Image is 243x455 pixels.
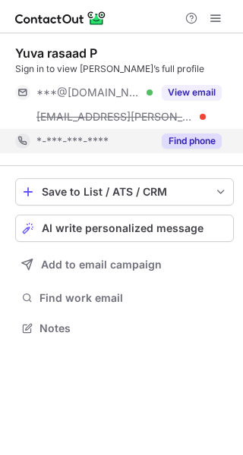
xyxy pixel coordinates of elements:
[162,133,222,149] button: Reveal Button
[162,85,222,100] button: Reveal Button
[41,259,162,271] span: Add to email campaign
[15,318,234,339] button: Notes
[15,215,234,242] button: AI write personalized message
[15,287,234,309] button: Find work email
[15,9,106,27] img: ContactOut v5.3.10
[36,86,141,99] span: ***@[DOMAIN_NAME]
[15,45,97,61] div: Yuva rasaad P
[39,291,228,305] span: Find work email
[15,178,234,206] button: save-profile-one-click
[36,110,194,124] span: [EMAIL_ADDRESS][PERSON_NAME][DOMAIN_NAME]
[39,322,228,335] span: Notes
[42,222,204,234] span: AI write personalized message
[42,186,207,198] div: Save to List / ATS / CRM
[15,62,234,76] div: Sign in to view [PERSON_NAME]’s full profile
[15,251,234,278] button: Add to email campaign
